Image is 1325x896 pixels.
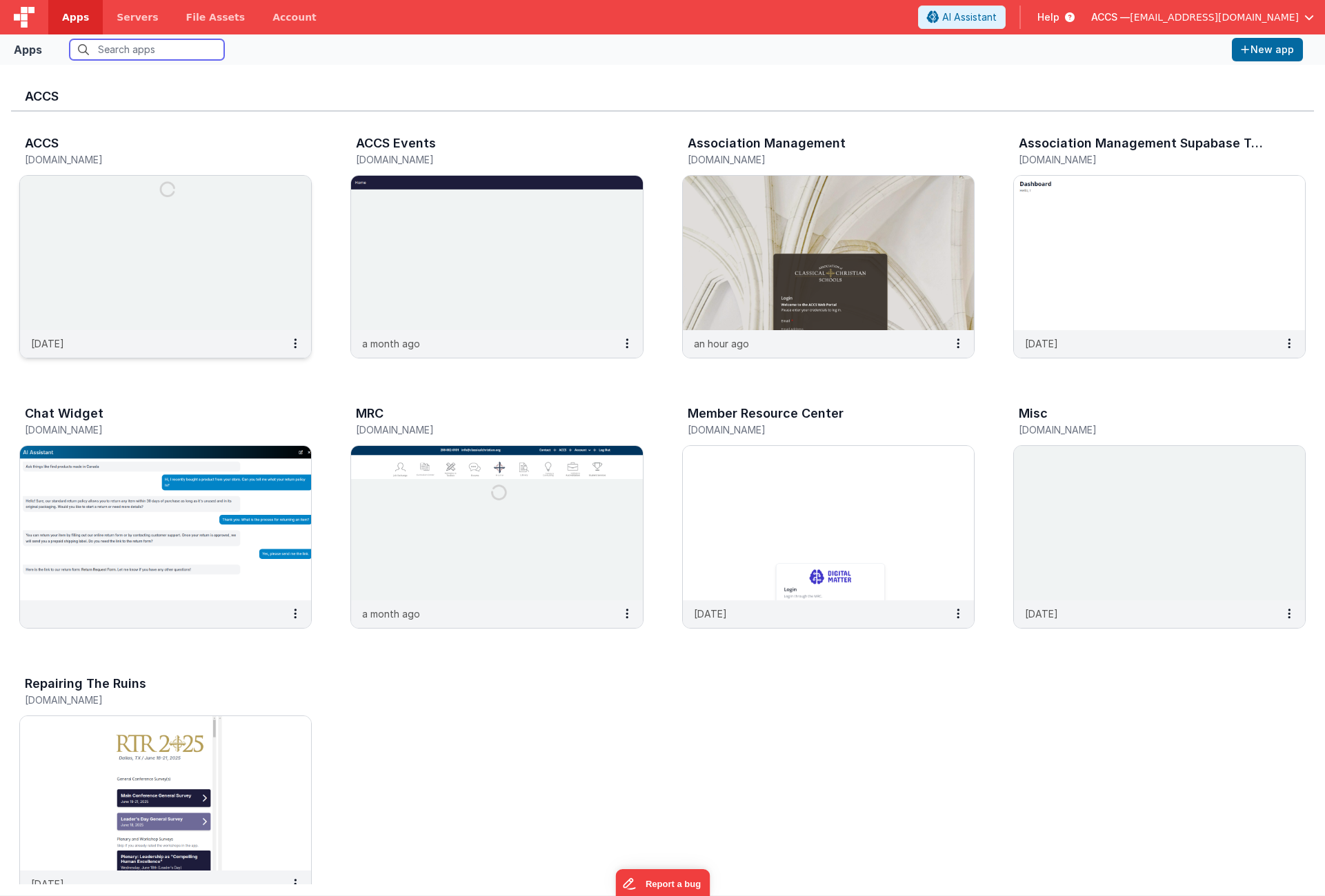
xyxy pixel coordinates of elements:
[1232,38,1303,61] button: New app
[1025,336,1058,351] p: [DATE]
[25,695,277,705] h5: [DOMAIN_NAME]
[362,336,420,351] p: a month ago
[31,336,64,351] p: [DATE]
[942,10,997,24] span: AI Assistant
[25,90,1300,103] h3: ACCS
[25,677,146,691] h3: Repairing The Ruins
[25,136,59,150] h3: ACCS
[356,425,608,435] h5: [DOMAIN_NAME]
[31,877,64,891] p: [DATE]
[1025,607,1058,621] p: [DATE]
[356,154,608,165] h5: [DOMAIN_NAME]
[918,6,1006,29] button: AI Assistant
[1091,10,1314,24] button: ACCS — [EMAIL_ADDRESS][DOMAIN_NAME]
[688,154,940,165] h5: [DOMAIN_NAME]
[1037,10,1059,24] span: Help
[688,425,940,435] h5: [DOMAIN_NAME]
[1019,407,1048,420] h3: Misc
[1019,154,1271,165] h5: [DOMAIN_NAME]
[14,41,42,58] div: Apps
[688,407,844,420] h3: Member Resource Center
[1091,10,1130,24] span: ACCS —
[25,425,277,435] h5: [DOMAIN_NAME]
[688,136,846,150] h3: Association Management
[25,154,277,165] h5: [DOMAIN_NAME]
[186,10,246,24] span: File Assets
[117,10,158,24] span: Servers
[694,336,749,351] p: an hour ago
[1130,10,1299,24] span: [EMAIL_ADDRESS][DOMAIN_NAME]
[1019,136,1267,150] h3: Association Management Supabase Test
[362,607,420,621] p: a month ago
[356,407,383,420] h3: MRC
[1019,425,1271,435] h5: [DOMAIN_NAME]
[356,136,436,150] h3: ACCS Events
[694,607,727,621] p: [DATE]
[62,10,89,24] span: Apps
[25,407,103,420] h3: Chat Widget
[70,39,224,60] input: Search apps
